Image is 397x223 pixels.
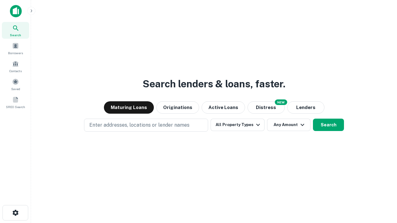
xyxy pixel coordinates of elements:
[287,101,324,114] button: Lenders
[11,86,20,91] span: Saved
[366,173,397,203] iframe: Chat Widget
[84,119,208,132] button: Enter addresses, locations or lender names
[156,101,199,114] button: Originations
[10,33,21,37] span: Search
[2,76,29,93] a: Saved
[2,58,29,75] a: Contacts
[8,50,23,55] span: Borrowers
[6,104,25,109] span: SREO Search
[89,121,190,129] p: Enter addresses, locations or lender names
[202,101,245,114] button: Active Loans
[313,119,344,131] button: Search
[104,101,154,114] button: Maturing Loans
[2,94,29,111] a: SREO Search
[211,119,265,131] button: All Property Types
[2,22,29,39] a: Search
[10,5,22,17] img: capitalize-icon.png
[267,119,310,131] button: Any Amount
[143,77,285,91] h3: Search lenders & loans, faster.
[275,99,287,105] div: NEW
[9,68,22,73] span: Contacts
[248,101,285,114] button: Search distressed loans with lien and other non-mortgage details.
[2,40,29,57] a: Borrowers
